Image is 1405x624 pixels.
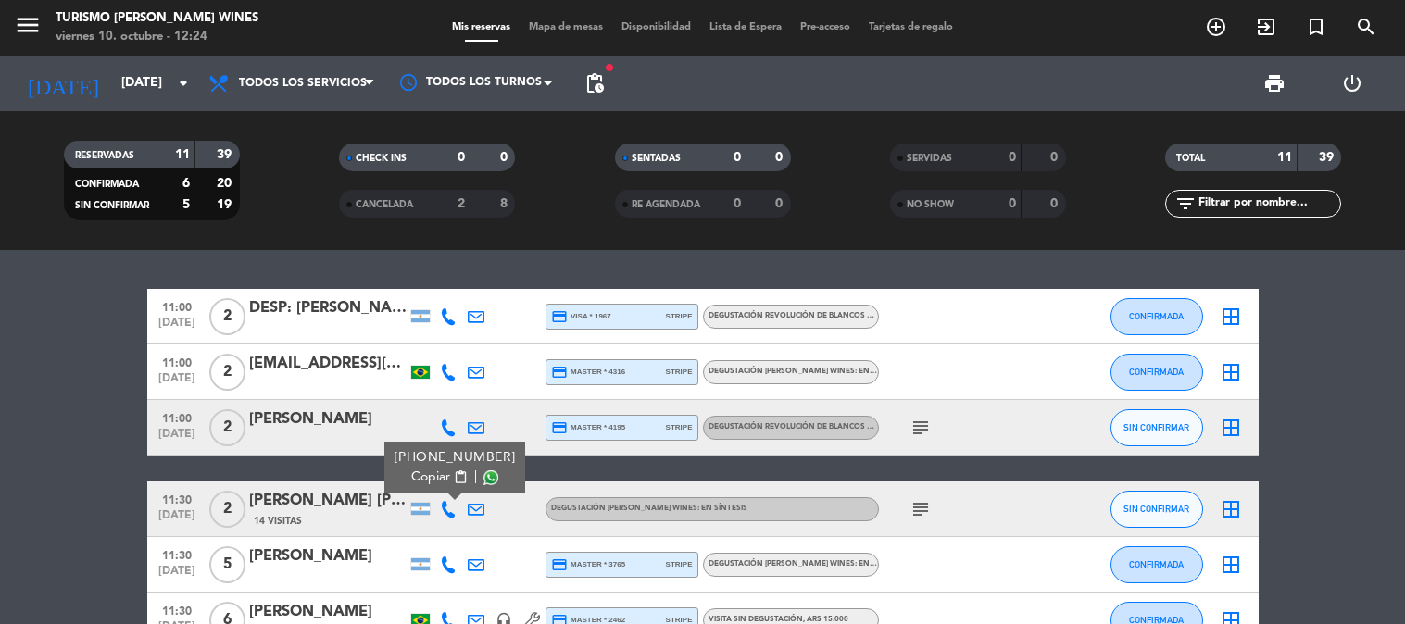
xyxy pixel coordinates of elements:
[249,296,407,320] div: DESP: [PERSON_NAME] X2
[1263,72,1286,94] span: print
[209,354,245,391] span: 2
[1220,417,1242,439] i: border_all
[1255,16,1277,38] i: exit_to_app
[632,200,700,209] span: RE AGENDADA
[551,419,568,436] i: credit_card
[14,11,42,45] button: menu
[1110,298,1203,335] button: CONFIRMADA
[1319,151,1337,164] strong: 39
[551,556,626,573] span: master * 3765
[632,154,681,163] span: SENTADAS
[583,72,606,94] span: pending_actions
[551,308,568,325] i: credit_card
[734,151,741,164] strong: 0
[182,198,190,211] strong: 5
[859,22,962,32] span: Tarjetas de regalo
[1220,554,1242,576] i: border_all
[1123,504,1189,514] span: SIN CONFIRMAR
[1277,151,1292,164] strong: 11
[443,22,520,32] span: Mis reservas
[75,201,149,210] span: SIN CONFIRMAR
[551,419,626,436] span: master * 4195
[217,148,235,161] strong: 39
[356,154,407,163] span: CHECK INS
[1009,151,1016,164] strong: 0
[604,62,615,73] span: fiber_manual_record
[56,28,258,46] div: viernes 10. octubre - 12:24
[249,489,407,513] div: [PERSON_NAME] [PERSON_NAME] X 2
[709,423,1020,431] span: DEGUSTACIÓN REVOLUCIÓN DE BLANCOS Y ROSADOS - IDIOMA INGLES
[458,151,465,164] strong: 0
[709,616,848,623] span: VISITA SIN DEGUSTACIÓN
[1123,422,1189,432] span: SIN CONFIRMAR
[249,544,407,568] div: [PERSON_NAME]
[411,468,450,487] span: Copiar
[154,488,200,509] span: 11:30
[249,352,407,376] div: [EMAIL_ADDRESS][DOMAIN_NAME]
[666,421,693,433] span: stripe
[394,448,515,468] div: [PHONE_NUMBER]
[154,351,200,372] span: 11:00
[1305,16,1327,38] i: turned_in_not
[1009,197,1016,210] strong: 0
[791,22,859,32] span: Pre-acceso
[473,468,477,487] span: |
[154,543,200,565] span: 11:30
[154,317,200,338] span: [DATE]
[14,63,112,104] i: [DATE]
[75,151,134,160] span: RESERVADAS
[1174,193,1197,215] i: filter_list
[1220,498,1242,520] i: border_all
[1355,16,1377,38] i: search
[551,505,747,512] span: DEGUSTACIÓN [PERSON_NAME] WINES: EN SÍNTESIS
[249,600,407,624] div: [PERSON_NAME]
[709,560,905,568] span: DEGUSTACIÓN [PERSON_NAME] WINES: EN SÍNTESIS
[909,417,932,439] i: subject
[1341,72,1363,94] i: power_settings_new
[1205,16,1227,38] i: add_circle_outline
[500,151,511,164] strong: 0
[209,409,245,446] span: 2
[154,509,200,530] span: [DATE]
[172,72,194,94] i: arrow_drop_down
[775,151,786,164] strong: 0
[154,599,200,620] span: 11:30
[1110,546,1203,583] button: CONFIRMADA
[612,22,700,32] span: Disponibilidad
[1176,154,1205,163] span: TOTAL
[217,177,235,190] strong: 20
[700,22,791,32] span: Lista de Espera
[1110,409,1203,446] button: SIN CONFIRMAR
[909,498,932,520] i: subject
[666,558,693,570] span: stripe
[154,565,200,586] span: [DATE]
[182,177,190,190] strong: 6
[907,200,954,209] span: NO SHOW
[356,200,413,209] span: CANCELADA
[907,154,952,163] span: SERVIDAS
[500,197,511,210] strong: 8
[14,11,42,39] i: menu
[551,364,568,381] i: credit_card
[666,310,693,322] span: stripe
[709,312,974,319] span: DEGUSTACIÓN REVOLUCIÓN DE BLANCOS Y ROSADOS - IDIOMA INGLES
[154,428,200,449] span: [DATE]
[154,406,200,428] span: 11:00
[551,364,626,381] span: master * 4316
[551,556,568,573] i: credit_card
[254,514,302,529] span: 14 Visitas
[453,470,467,484] span: content_paste
[209,298,245,335] span: 2
[734,197,741,210] strong: 0
[1129,367,1184,377] span: CONFIRMADA
[1220,306,1242,328] i: border_all
[1110,354,1203,391] button: CONFIRMADA
[458,197,465,210] strong: 2
[666,366,693,378] span: stripe
[709,368,1011,375] span: DEGUSTACIÓN [PERSON_NAME] WINES: EN SÍNTESIS - IDIOMA INGLES
[1129,311,1184,321] span: CONFIRMADA
[551,308,611,325] span: visa * 1967
[239,77,367,90] span: Todos los servicios
[1050,151,1061,164] strong: 0
[154,295,200,317] span: 11:00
